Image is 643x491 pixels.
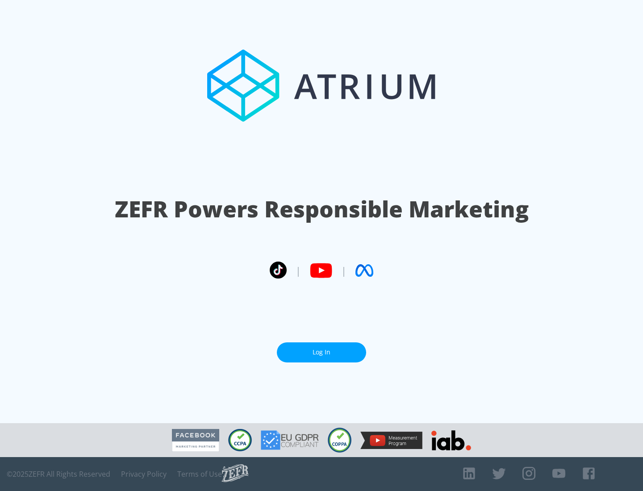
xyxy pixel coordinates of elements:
img: IAB [431,430,471,450]
a: Terms of Use [177,470,222,479]
a: Log In [277,342,366,362]
img: CCPA Compliant [228,429,252,451]
img: YouTube Measurement Program [360,432,422,449]
img: Facebook Marketing Partner [172,429,219,452]
span: | [341,264,347,277]
img: GDPR Compliant [261,430,319,450]
h1: ZEFR Powers Responsible Marketing [115,194,529,225]
span: | [296,264,301,277]
img: COPPA Compliant [328,428,351,453]
a: Privacy Policy [121,470,167,479]
span: © 2025 ZEFR All Rights Reserved [7,470,110,479]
